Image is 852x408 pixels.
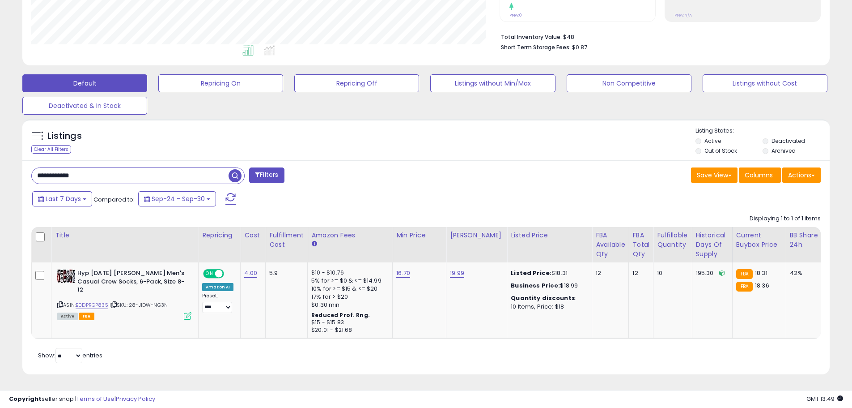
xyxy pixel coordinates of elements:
[511,294,575,302] b: Quantity discounts
[736,282,753,292] small: FBA
[269,269,301,277] div: 5.9
[202,293,233,313] div: Preset:
[22,97,147,115] button: Deactivated & In Stock
[572,43,587,52] span: $0.87
[57,313,78,320] span: All listings currently available for purchase on Amazon
[311,293,386,301] div: 17% for > $20
[806,395,843,403] span: 2025-10-9 13:49 GMT
[311,269,386,277] div: $10 - $10.76
[450,269,464,278] a: 19.99
[450,231,503,240] div: [PERSON_NAME]
[771,137,805,145] label: Deactivated
[632,231,649,259] div: FBA Total Qty
[244,269,257,278] a: 4.00
[31,145,71,154] div: Clear All Filters
[57,269,75,283] img: 51WPdjUeXoL._SL40_.jpg
[223,270,237,278] span: OFF
[110,301,168,309] span: | SKU: 28-JIDW-NG3N
[567,74,691,92] button: Non Competitive
[704,147,737,155] label: Out of Stock
[311,326,386,334] div: $20.01 - $21.68
[771,147,796,155] label: Archived
[204,270,215,278] span: ON
[244,231,262,240] div: Cost
[55,231,195,240] div: Title
[755,281,769,290] span: 18.36
[77,269,186,296] b: Hyp [DATE] [PERSON_NAME] Men's Casual Crew Socks, 6-Pack, Size 8-12
[511,303,585,311] div: 10 Items, Price: $18
[138,191,216,206] button: Sep-24 - Sep-30
[691,167,738,183] button: Save View
[430,74,555,92] button: Listings without Min/Max
[311,311,370,319] b: Reduced Prof. Rng.
[703,74,827,92] button: Listings without Cost
[76,301,108,309] a: B0DPRGP835
[311,240,317,248] small: Amazon Fees.
[750,215,821,223] div: Displaying 1 to 1 of 1 items
[511,294,585,302] div: :
[596,231,625,259] div: FBA Available Qty
[696,269,725,277] div: 195.30
[396,231,442,240] div: Min Price
[745,171,773,180] span: Columns
[596,269,622,277] div: 12
[501,31,814,42] li: $48
[152,194,205,203] span: Sep-24 - Sep-30
[657,231,688,249] div: Fulfillable Quantity
[511,269,551,277] b: Listed Price:
[696,231,729,259] div: Historical Days Of Supply
[736,231,782,249] div: Current Buybox Price
[511,269,585,277] div: $18.31
[511,281,560,290] b: Business Price:
[57,269,191,319] div: ASIN:
[202,231,237,240] div: Repricing
[790,231,822,249] div: BB Share 24h.
[501,43,571,51] b: Short Term Storage Fees:
[695,127,830,135] p: Listing States:
[32,191,92,206] button: Last 7 Days
[311,285,386,293] div: 10% for >= $15 & <= $20
[311,277,386,285] div: 5% for >= $0 & <= $14.99
[704,137,721,145] label: Active
[632,269,646,277] div: 12
[79,313,94,320] span: FBA
[511,282,585,290] div: $18.99
[311,231,389,240] div: Amazon Fees
[93,195,135,204] span: Compared to:
[657,269,685,277] div: 10
[47,130,82,142] h5: Listings
[9,395,155,404] div: seller snap | |
[116,395,155,403] a: Privacy Policy
[790,269,819,277] div: 42%
[294,74,419,92] button: Repricing Off
[396,269,410,278] a: 16.70
[739,167,781,183] button: Columns
[158,74,283,92] button: Repricing On
[782,167,821,183] button: Actions
[501,33,562,41] b: Total Inventory Value:
[249,167,284,183] button: Filters
[674,13,692,18] small: Prev: N/A
[511,231,588,240] div: Listed Price
[736,269,753,279] small: FBA
[202,283,233,291] div: Amazon AI
[9,395,42,403] strong: Copyright
[46,194,81,203] span: Last 7 Days
[311,319,386,326] div: $15 - $15.83
[755,269,767,277] span: 18.31
[509,13,522,18] small: Prev: 0
[269,231,304,249] div: Fulfillment Cost
[311,301,386,309] div: $0.30 min
[22,74,147,92] button: Default
[76,395,114,403] a: Terms of Use
[38,351,102,360] span: Show: entries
